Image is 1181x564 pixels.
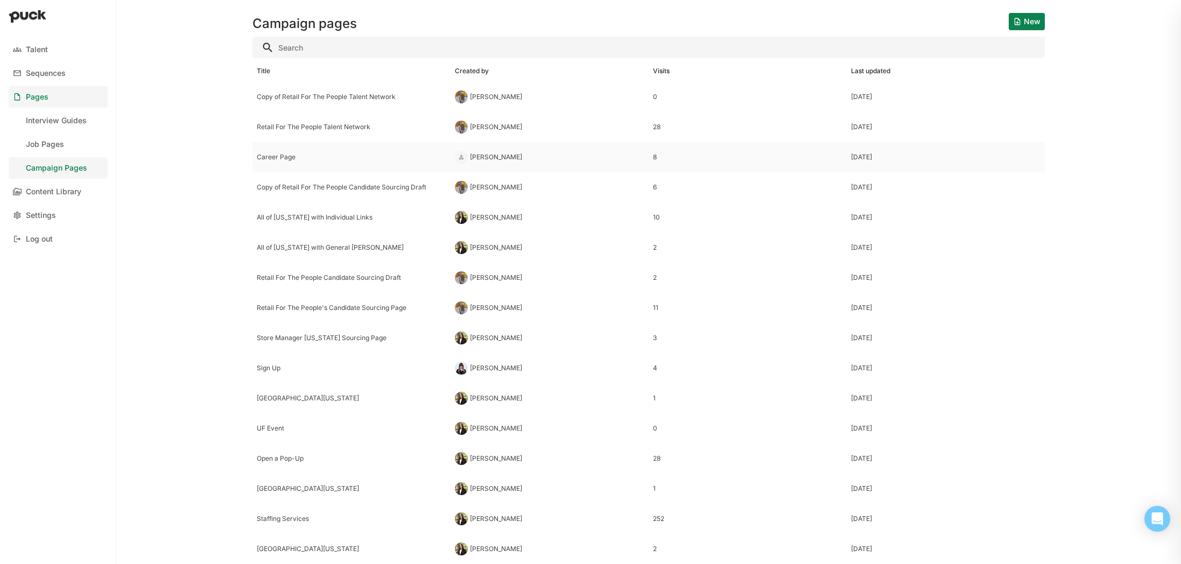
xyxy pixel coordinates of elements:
a: Talent [9,39,108,60]
div: Store Manager [US_STATE] Sourcing Page [257,334,446,342]
a: Content Library [9,181,108,202]
div: 4 [653,364,842,372]
div: UF Event [257,425,446,432]
div: [PERSON_NAME] [470,123,522,131]
div: Sign Up [257,364,446,372]
div: [PERSON_NAME] [470,394,522,402]
div: [DATE] [851,184,872,191]
div: Campaign Pages [26,164,87,173]
div: [PERSON_NAME] [470,274,522,281]
div: [PERSON_NAME] [470,214,522,221]
div: [DATE] [851,153,872,161]
a: Pages [9,86,108,108]
div: 6 [653,184,842,191]
div: [GEOGRAPHIC_DATA][US_STATE] [257,545,446,553]
div: [DATE] [851,244,872,251]
div: [PERSON_NAME] [470,515,522,523]
div: [PERSON_NAME] [470,93,522,101]
div: 2 [653,244,842,251]
div: [PERSON_NAME] [470,304,522,312]
div: [PERSON_NAME] [470,545,522,553]
a: Job Pages [9,133,108,155]
div: Retail For The People's Candidate Sourcing Page [257,304,446,312]
button: New [1009,13,1045,30]
div: Retail For The People Talent Network [257,123,446,131]
div: [GEOGRAPHIC_DATA][US_STATE] [257,485,446,492]
div: [DATE] [851,364,872,372]
input: Search [252,37,1045,58]
div: Pages [26,93,48,102]
div: 2 [653,274,842,281]
div: 2 [653,545,842,553]
div: [PERSON_NAME] [470,455,522,462]
div: Copy of Retail For The People Candidate Sourcing Draft [257,184,446,191]
div: [DATE] [851,214,872,221]
div: Career Page [257,153,446,161]
div: Retail For The People Candidate Sourcing Draft [257,274,446,281]
div: [DATE] [851,515,872,523]
div: 0 [653,425,842,432]
div: Created by [455,67,489,75]
div: 28 [653,123,842,131]
a: Interview Guides [9,110,108,131]
div: [PERSON_NAME] [470,153,522,161]
div: [PERSON_NAME] [470,244,522,251]
div: 252 [653,515,842,523]
div: 28 [653,455,842,462]
div: All of [US_STATE] with Individual Links [257,214,446,221]
div: [DATE] [851,394,872,402]
div: Job Pages [26,140,64,149]
div: Open Intercom Messenger [1144,506,1170,532]
div: Visits [653,67,670,75]
div: Log out [26,235,53,244]
div: [PERSON_NAME] [470,485,522,492]
div: Settings [26,211,56,220]
div: [DATE] [851,334,872,342]
div: [DATE] [851,425,872,432]
a: Settings [9,205,108,226]
div: 10 [653,214,842,221]
div: [DATE] [851,545,872,553]
div: Open a Pop-Up [257,455,446,462]
div: [DATE] [851,93,872,101]
div: 0 [653,93,842,101]
div: Talent [26,45,48,54]
div: Copy of Retail For The People Talent Network [257,93,446,101]
div: [PERSON_NAME] [470,334,522,342]
div: 1 [653,394,842,402]
div: [DATE] [851,455,872,462]
div: Staffing Services [257,515,446,523]
div: Content Library [26,187,81,196]
div: All of [US_STATE] with General [PERSON_NAME] [257,244,446,251]
h1: Campaign pages [252,17,357,30]
div: [DATE] [851,485,872,492]
div: [PERSON_NAME] [470,425,522,432]
a: Sequences [9,62,108,84]
div: [DATE] [851,304,872,312]
div: [GEOGRAPHIC_DATA][US_STATE] [257,394,446,402]
div: 3 [653,334,842,342]
div: 8 [653,153,842,161]
div: Sequences [26,69,66,78]
div: Interview Guides [26,116,87,125]
a: Campaign Pages [9,157,108,179]
div: 1 [653,485,842,492]
div: Title [257,67,270,75]
div: Last updated [851,67,890,75]
div: [DATE] [851,274,872,281]
div: [DATE] [851,123,872,131]
div: [PERSON_NAME] [470,364,522,372]
div: 11 [653,304,842,312]
div: [PERSON_NAME] [470,184,522,191]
